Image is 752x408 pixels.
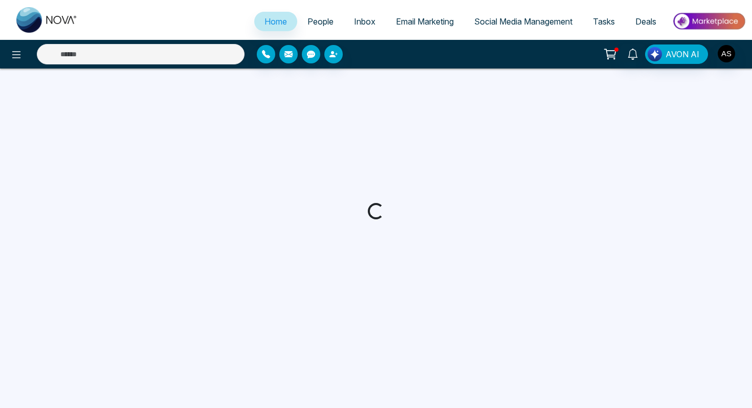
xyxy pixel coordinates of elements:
span: Deals [635,16,656,27]
a: Home [254,12,297,31]
a: People [297,12,344,31]
img: Nova CRM Logo [16,7,78,33]
span: Social Media Management [474,16,572,27]
span: Tasks [593,16,615,27]
a: Email Marketing [386,12,464,31]
img: Market-place.gif [672,10,746,33]
span: Home [264,16,287,27]
span: AVON AI [666,48,699,60]
span: Inbox [354,16,375,27]
a: Deals [625,12,667,31]
span: People [307,16,334,27]
img: Lead Flow [648,47,662,61]
a: Tasks [583,12,625,31]
a: Social Media Management [464,12,583,31]
button: AVON AI [645,44,708,64]
img: User Avatar [718,45,735,62]
span: Email Marketing [396,16,454,27]
a: Inbox [344,12,386,31]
